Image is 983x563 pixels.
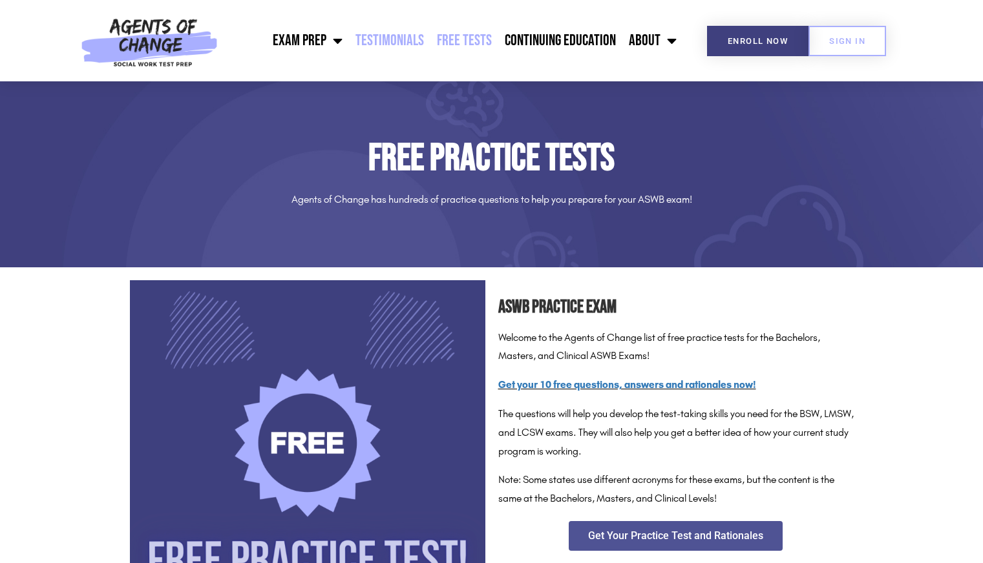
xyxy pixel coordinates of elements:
a: Get your 10 free questions, answers and rationales now! [498,378,756,391]
h1: Free Practice Tests [130,139,854,178]
nav: Menu [224,25,683,57]
p: Agents of Change has hundreds of practice questions to help you prepare for your ASWB exam! [130,190,854,209]
span: Enroll Now [728,37,788,45]
span: Get Your Practice Test and Rationales [588,531,763,541]
a: Exam Prep [266,25,349,57]
a: About [622,25,683,57]
a: SIGN IN [809,26,886,56]
p: The questions will help you develop the test-taking skills you need for the BSW, LMSW, and LCSW e... [498,405,854,460]
span: SIGN IN [829,37,865,45]
a: Enroll Now [707,26,809,56]
a: Continuing Education [498,25,622,57]
p: Welcome to the Agents of Change list of free practice tests for the Bachelors, Masters, and Clini... [498,329,854,366]
a: Get Your Practice Test and Rationales [569,521,783,551]
p: Note: Some states use different acronyms for these exams, but the content is the same at the Bach... [498,471,854,508]
h2: ASWB Practice Exam [498,293,854,322]
a: Free Tests [430,25,498,57]
a: Testimonials [349,25,430,57]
